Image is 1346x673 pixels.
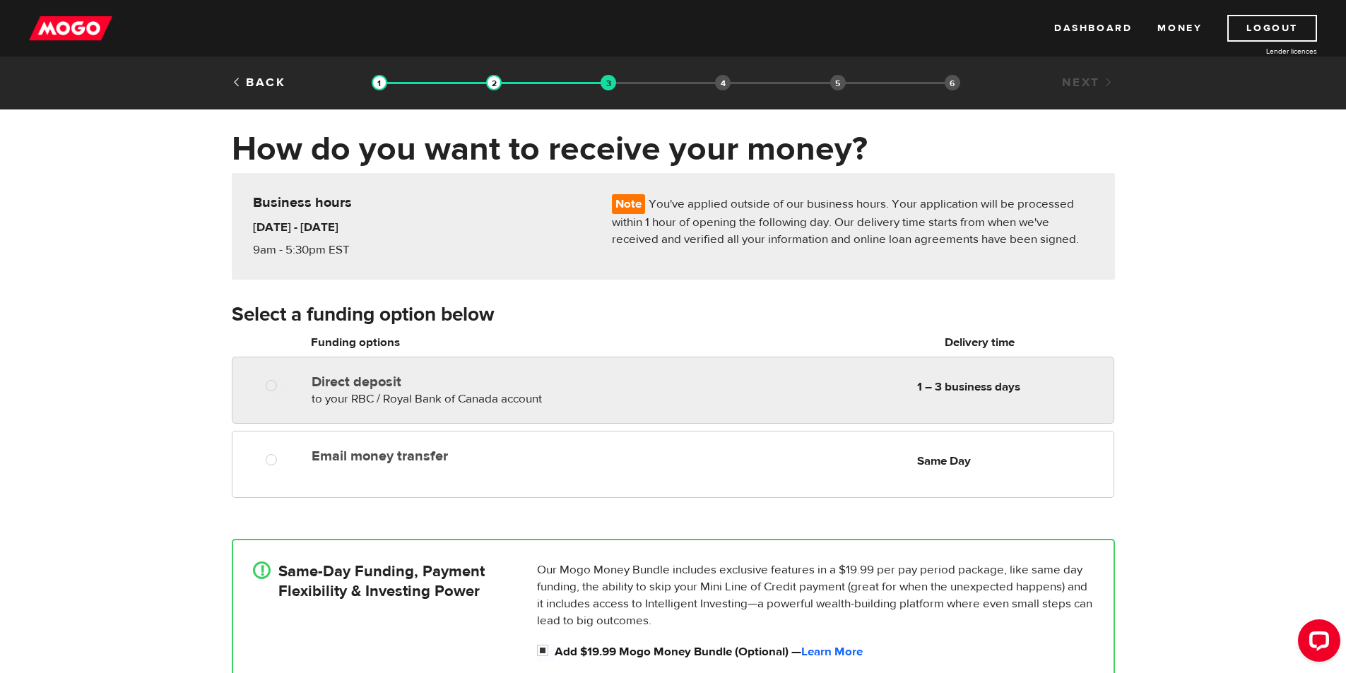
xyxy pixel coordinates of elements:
label: Direct deposit [312,374,637,391]
a: Learn More [801,644,863,660]
img: transparent-188c492fd9eaac0f573672f40bb141c2.gif [372,75,387,90]
p: 9am - 5:30pm EST [253,242,411,258]
h1: How do you want to receive your money? [232,131,1115,167]
iframe: LiveChat chat widget [1287,614,1346,673]
p: Our Mogo Money Bundle includes exclusive features in a $19.99 per pay period package, like same d... [537,561,1094,629]
p: You've applied outside of our business hours. Your application will be processed within 1 hour of... [612,194,1094,248]
span: to your RBC / Royal Bank of Canada account [312,391,542,407]
a: Next [1062,75,1114,90]
img: mogo_logo-11ee424be714fa7cbb0f0f49df9e16ec.png [29,15,112,42]
h5: Business hours [253,194,591,211]
a: Money [1157,15,1202,42]
h6: Delivery time [851,334,1109,351]
b: Same Day [917,453,971,469]
a: Logout [1227,15,1317,42]
label: Add $19.99 Mogo Money Bundle (Optional) — [555,643,1094,660]
a: Back [232,75,286,90]
h4: Same-Day Funding, Payment Flexibility & Investing Power [278,561,485,601]
a: Lender licences [1211,46,1317,56]
h6: Funding options [311,334,637,351]
a: Dashboard [1054,15,1132,42]
img: transparent-188c492fd9eaac0f573672f40bb141c2.gif [601,75,616,90]
h3: Select a funding option below [232,304,1115,326]
div: ! [253,561,271,579]
span: Note [612,194,645,214]
h6: [DATE] - [DATE] [253,219,411,236]
input: Add $19.99 Mogo Money Bundle (Optional) &mdash; <a id="loan_application_mini_bundle_learn_more" h... [537,643,555,661]
img: transparent-188c492fd9eaac0f573672f40bb141c2.gif [486,75,502,90]
label: Email money transfer [312,448,637,465]
b: 1 – 3 business days [917,379,1020,395]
